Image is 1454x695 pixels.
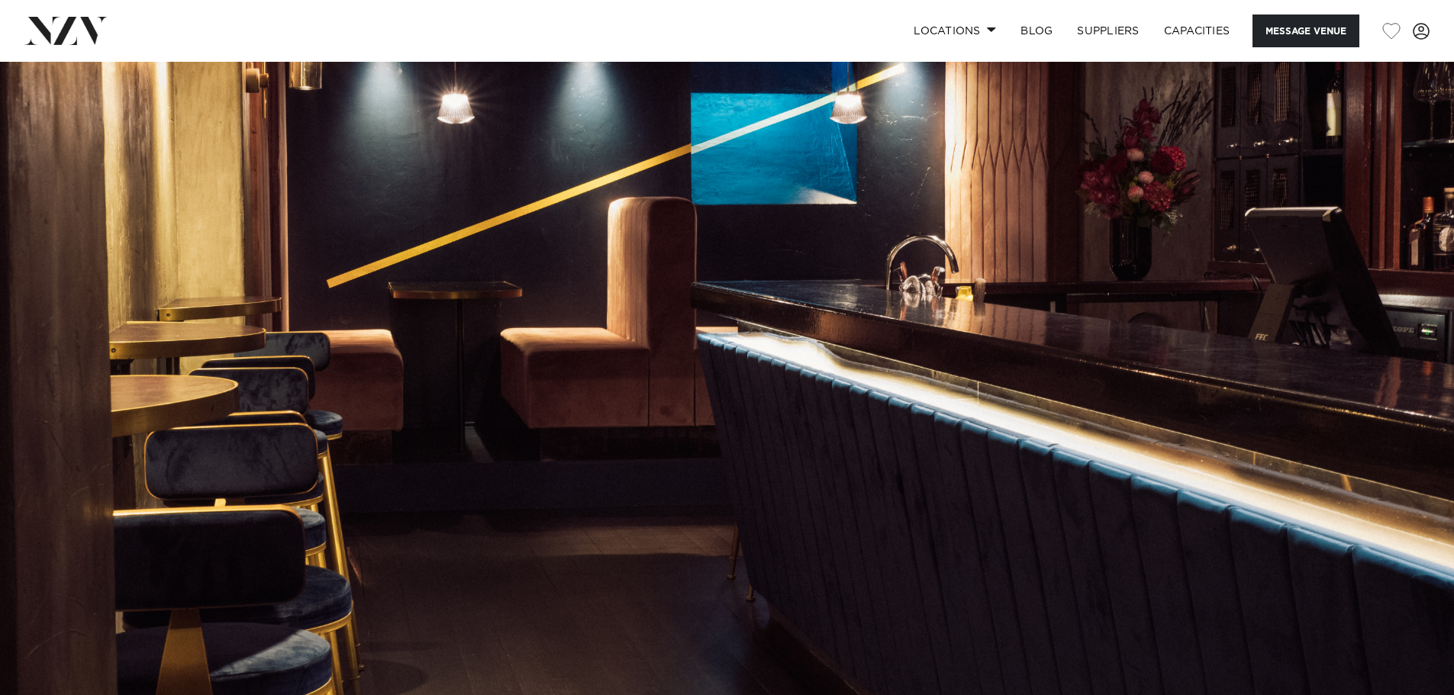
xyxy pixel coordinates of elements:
[1008,14,1065,47] a: BLOG
[901,14,1008,47] a: Locations
[24,17,108,44] img: nzv-logo.png
[1065,14,1151,47] a: SUPPLIERS
[1253,14,1359,47] button: Message Venue
[1152,14,1243,47] a: Capacities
